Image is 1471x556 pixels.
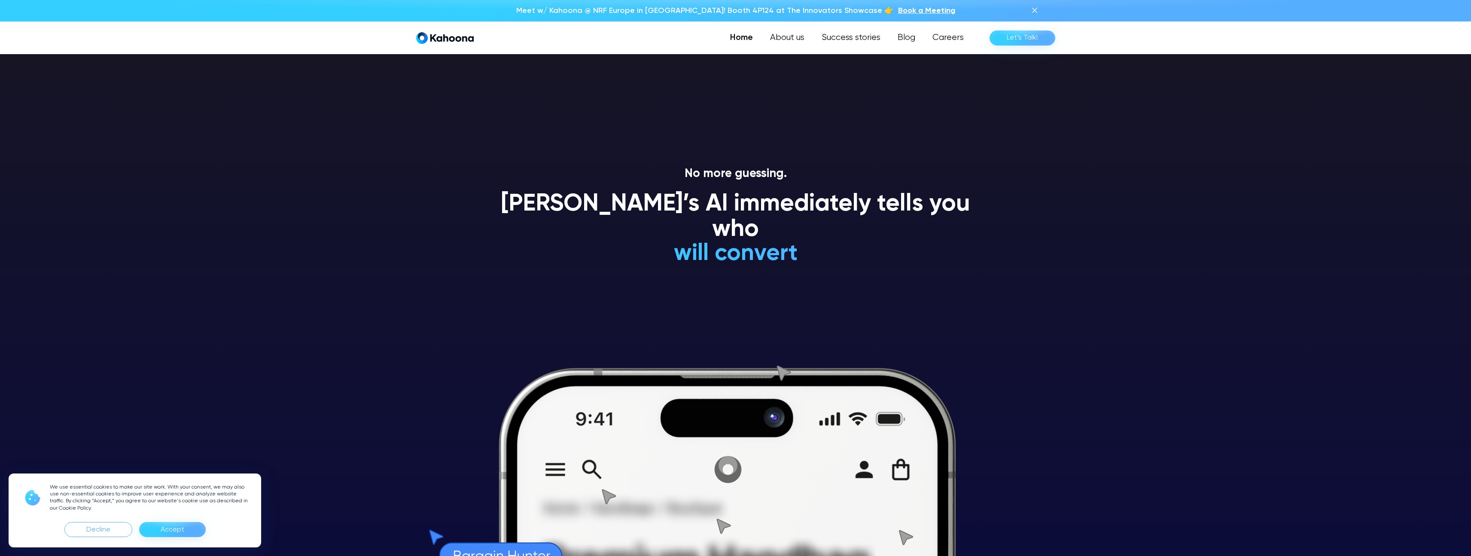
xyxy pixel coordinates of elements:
a: Success stories [813,29,889,46]
div: Accept [161,523,184,537]
a: Book a Meeting [898,5,955,16]
div: Decline [64,522,132,537]
a: Let’s Talk! [990,31,1055,46]
a: About us [761,29,813,46]
a: home [416,32,474,44]
div: Accept [139,522,206,537]
p: Meet w/ Kahoona @ NRF Europe in [GEOGRAPHIC_DATA]! Booth 4P124 at The Innovators Showcase 👉 [516,5,894,16]
h1: will convert [609,241,862,266]
h1: [PERSON_NAME]’s AI immediately tells you who [491,192,981,243]
div: Decline [86,523,110,537]
p: We use essential cookies to make our site work. With your consent, we may also use non-essential ... [50,484,251,512]
a: Home [722,29,761,46]
span: Book a Meeting [898,7,955,15]
a: Careers [924,29,972,46]
div: Let’s Talk! [1007,31,1038,45]
a: Blog [889,29,924,46]
p: No more guessing. [491,167,981,181]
